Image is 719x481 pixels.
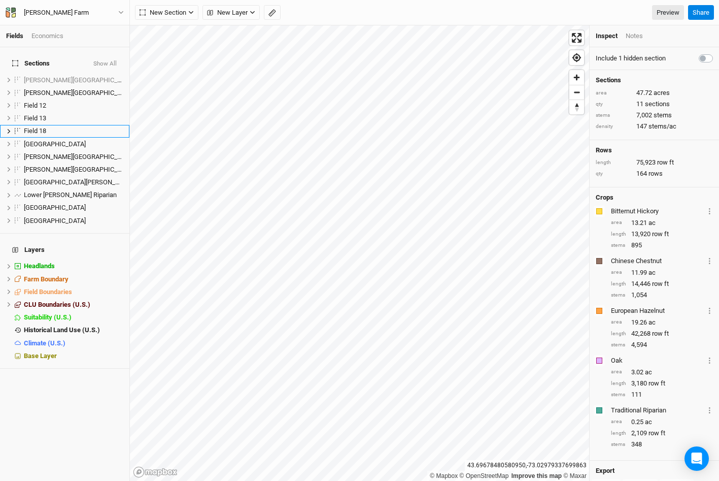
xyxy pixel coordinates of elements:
[5,7,124,18] button: [PERSON_NAME] Farm
[611,341,626,349] div: stems
[611,380,626,388] div: length
[24,127,123,135] div: Field 18
[460,472,509,479] a: OpenStreetMap
[611,256,704,266] div: Chinese Chestnut
[24,102,123,110] div: Field 12
[648,318,656,327] span: ac
[611,429,713,438] div: 2,109
[611,231,626,238] div: length
[430,472,458,479] a: Mapbox
[24,191,123,199] div: Lower Bogue Riparian
[611,418,626,426] div: area
[648,218,656,228] span: ac
[596,467,713,475] h4: Export
[596,170,631,178] div: qty
[611,430,626,437] div: length
[135,5,198,20] button: New Section
[654,88,670,98] span: acres
[24,76,134,84] span: [PERSON_NAME][GEOGRAPHIC_DATA]
[611,230,713,239] div: 13,920
[611,218,713,228] div: 13.21
[511,472,562,479] a: Improve this map
[207,8,248,18] span: New Layer
[569,30,584,45] button: Enter fullscreen
[93,60,117,68] button: Show All
[626,31,643,41] div: Notes
[611,390,713,399] div: 111
[596,100,713,109] div: 11
[24,8,89,18] div: [PERSON_NAME] Farm
[657,158,674,167] span: row ft
[596,123,631,131] div: density
[24,262,55,270] span: Headlands
[24,114,46,122] span: Field 13
[24,166,123,174] div: Knoll Field South
[202,5,260,20] button: New Layer
[24,288,123,296] div: Field Boundaries
[24,339,123,347] div: Climate (U.S.)
[569,85,584,100] span: Zoom out
[596,111,713,120] div: 7,002
[596,146,713,154] h4: Rows
[24,301,123,309] div: CLU Boundaries (U.S.)
[596,169,713,178] div: 164
[465,460,589,471] div: 43.69678480580950 , -73.02979337699863
[706,355,713,366] button: Crop Usage
[611,306,704,315] div: European Hazelnut
[24,204,86,211] span: [GEOGRAPHIC_DATA]
[24,153,134,161] span: [PERSON_NAME][GEOGRAPHIC_DATA]
[611,368,713,377] div: 3.02
[24,217,123,225] div: West Field
[24,76,123,84] div: Bogue Field
[652,5,684,20] a: Preview
[12,59,50,68] span: Sections
[611,340,713,349] div: 4,594
[24,326,123,334] div: Historical Land Use (U.S.)
[611,356,704,365] div: Oak
[596,31,618,41] div: Inspect
[596,54,666,63] label: Include 1 hidden section
[611,291,713,300] div: 1,054
[611,269,626,276] div: area
[563,472,587,479] a: Maxar
[24,204,123,212] div: Upper South Pasture
[611,268,713,277] div: 11.99
[24,140,86,148] span: [GEOGRAPHIC_DATA]
[569,100,584,114] button: Reset bearing to north
[611,418,713,427] div: 0.25
[611,330,626,338] div: length
[24,217,86,225] span: [GEOGRAPHIC_DATA]
[24,262,123,270] div: Headlands
[24,275,69,283] span: Farm Boundary
[611,440,713,449] div: 348
[688,5,714,20] button: Share
[24,8,89,18] div: Cadwell Farm
[24,140,123,148] div: Island Field
[140,8,186,18] span: New Section
[648,268,656,277] span: ac
[652,230,669,239] span: row ft
[6,32,23,40] a: Fields
[24,153,123,161] div: Knoll Field North
[611,441,626,448] div: stems
[6,240,123,260] h4: Layers
[611,391,626,399] div: stems
[648,169,663,178] span: rows
[24,313,123,322] div: Suitability (U.S.)
[611,242,626,249] div: stems
[611,318,713,327] div: 19.26
[24,339,65,347] span: Climate (U.S.)
[569,50,584,65] span: Find my location
[611,406,704,415] div: Traditional Riparian
[645,100,670,109] span: sections
[130,25,589,481] canvas: Map
[611,207,704,216] div: Bitternut Hickory
[706,305,713,316] button: Crop Usage
[611,279,713,288] div: 14,446
[596,88,713,98] div: 47.72
[24,275,123,283] div: Farm Boundary
[706,404,713,416] button: Crop Usage
[611,241,713,250] div: 895
[24,127,46,135] span: Field 18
